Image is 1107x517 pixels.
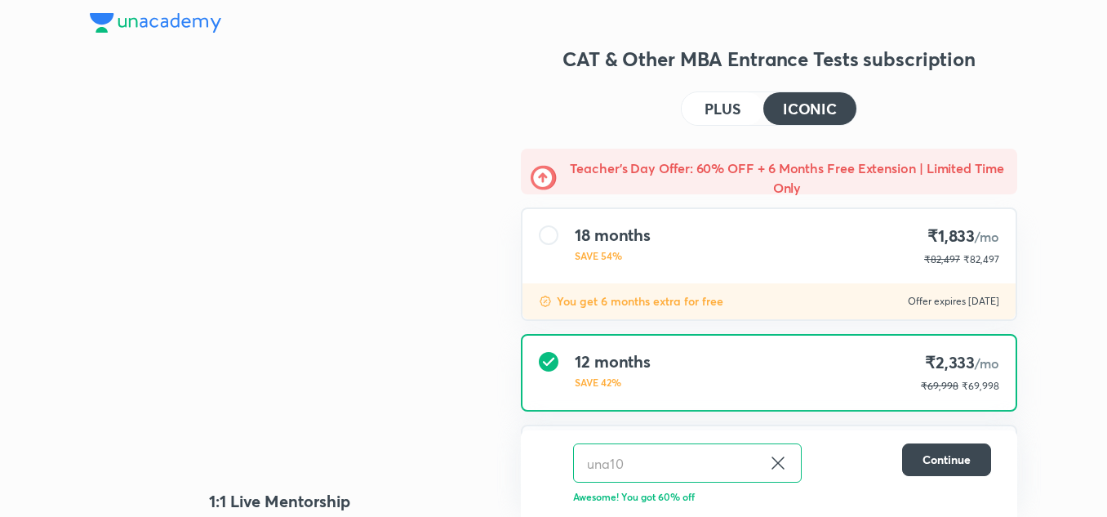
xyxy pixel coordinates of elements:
[921,352,999,374] h4: ₹2,333
[90,13,221,33] img: Company Logo
[567,158,1007,198] h5: Teacher’s Day Offer: 60% OFF + 6 Months Free Extension | Limited Time Only
[575,352,651,372] h4: 12 months
[531,165,557,191] img: -
[705,101,740,116] h4: PLUS
[575,225,651,245] h4: 18 months
[521,46,1017,72] h3: CAT & Other MBA Entrance Tests subscription
[975,228,999,245] span: /mo
[924,252,960,267] p: ₹82,497
[575,375,651,390] p: SAVE 42%
[763,92,856,125] button: ICONIC
[908,295,999,308] p: Offer expires [DATE]
[924,225,999,247] h4: ₹1,833
[902,443,991,476] button: Continue
[783,101,837,116] h4: ICONIC
[921,379,958,394] p: ₹69,998
[975,354,999,372] span: /mo
[574,444,762,483] input: Have a referral code?
[575,248,651,263] p: SAVE 54%
[90,163,469,448] img: yH5BAEAAAAALAAAAAABAAEAAAIBRAA7
[90,489,469,514] h4: 1:1 Live Mentorship
[557,293,723,310] p: You get 6 months extra for free
[540,443,560,483] img: discount
[573,489,991,504] p: Awesome! You got 60% off
[962,380,999,392] span: ₹69,998
[963,253,999,265] span: ₹82,497
[682,92,763,125] button: PLUS
[922,452,971,468] span: Continue
[539,295,552,308] img: discount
